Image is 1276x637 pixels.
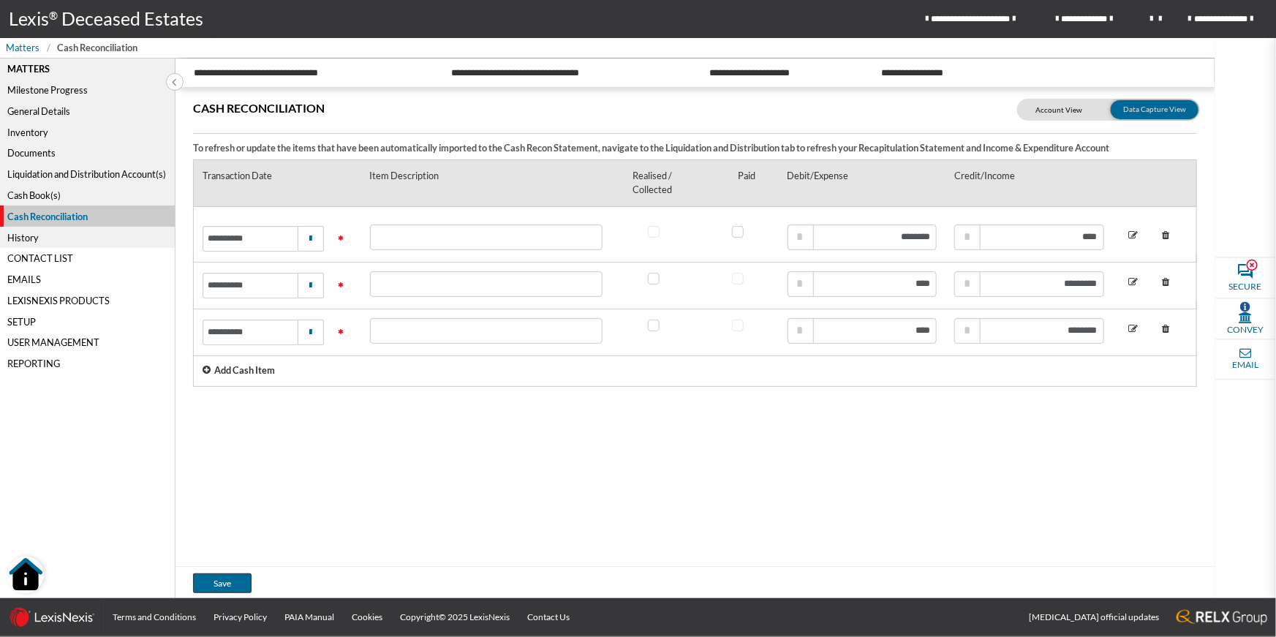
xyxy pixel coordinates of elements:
span: Email [1232,359,1258,372]
a: Copyright© 2025 LexisNexis [391,598,518,636]
a: Cookies [343,598,391,636]
a: PAIA Manual [276,598,343,636]
a: [MEDICAL_DATA] official updates [1020,598,1168,636]
span: Paid [739,170,756,181]
h3: To refresh or update the items that have been automatically imported to the Cash Recon Statement,... [193,143,1197,153]
span: Transaction Date [203,170,272,181]
a: Terms and Conditions [104,598,205,636]
span: Credit/Income [954,170,1015,181]
span: Realised / Collected [633,170,672,195]
p: Cash Reconciliation [193,102,937,115]
span: Secure [1229,280,1262,293]
a: Matters [6,41,47,55]
span: Convey [1227,323,1264,336]
p: Add Cash Item [214,363,275,377]
span: Matters [6,41,39,55]
span: Item Description [370,170,439,181]
img: LexisNexis_logo.0024414d.png [9,607,95,627]
span: Debit/Expense [788,170,849,181]
img: RELX_logo.65c3eebe.png [1177,610,1267,625]
a: Contact Us [518,598,578,636]
button: Open Resource Center [7,557,44,593]
p: ® [49,7,61,31]
a: Privacy Policy [205,598,276,636]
